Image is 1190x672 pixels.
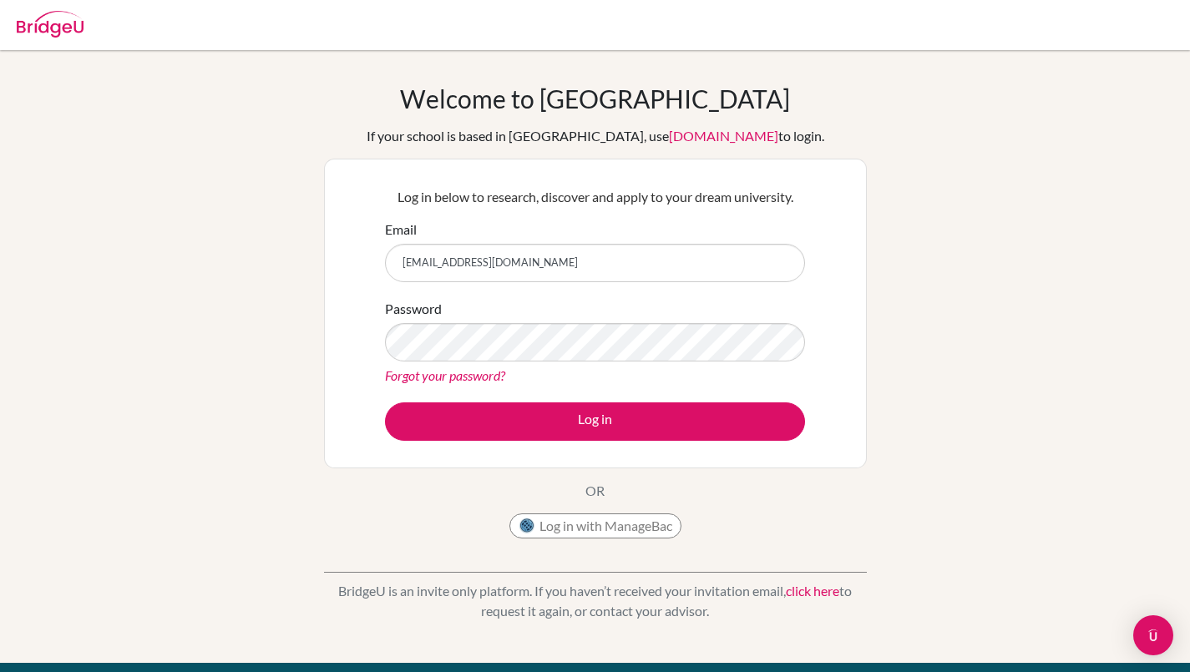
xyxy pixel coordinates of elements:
[367,126,824,146] div: If your school is based in [GEOGRAPHIC_DATA], use to login.
[324,581,867,621] p: BridgeU is an invite only platform. If you haven’t received your invitation email, to request it ...
[17,11,84,38] img: Bridge-U
[385,299,442,319] label: Password
[385,220,417,240] label: Email
[385,187,805,207] p: Log in below to research, discover and apply to your dream university.
[400,83,790,114] h1: Welcome to [GEOGRAPHIC_DATA]
[385,367,505,383] a: Forgot your password?
[509,513,681,538] button: Log in with ManageBac
[669,128,778,144] a: [DOMAIN_NAME]
[1133,615,1173,655] div: Open Intercom Messenger
[786,583,839,599] a: click here
[585,481,605,501] p: OR
[385,402,805,441] button: Log in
